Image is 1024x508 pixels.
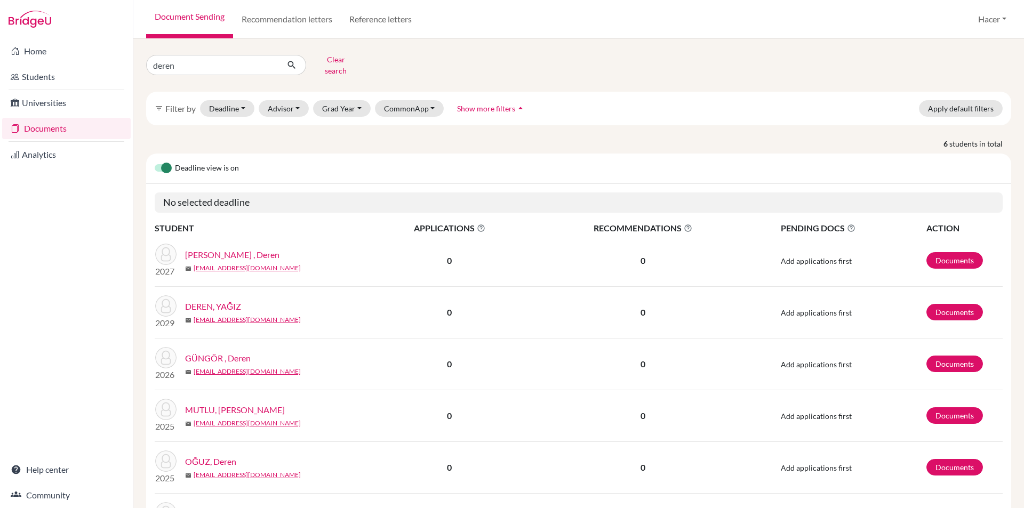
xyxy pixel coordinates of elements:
a: Students [2,66,131,87]
p: 2025 [155,472,177,485]
th: ACTION [926,221,1003,235]
a: Documents [926,304,983,320]
b: 0 [447,359,452,369]
img: MUTLU, Deren Eda [155,399,177,420]
th: STUDENT [155,221,368,235]
span: Add applications first [781,463,852,472]
p: 2029 [155,317,177,329]
i: filter_list [155,104,163,112]
a: Home [2,41,131,62]
button: Show more filtersarrow_drop_up [448,100,535,117]
span: mail [185,421,191,427]
p: 2027 [155,265,177,278]
button: Deadline [200,100,254,117]
span: Add applications first [781,360,852,369]
p: 0 [532,306,755,319]
span: Add applications first [781,308,852,317]
h5: No selected deadline [155,192,1003,213]
img: DEREN, YAĞIZ [155,295,177,317]
button: Apply default filters [919,100,1003,117]
a: [EMAIL_ADDRESS][DOMAIN_NAME] [194,367,301,376]
a: Documents [926,459,983,475]
span: mail [185,472,191,479]
a: Help center [2,459,131,480]
b: 0 [447,410,452,421]
span: Add applications first [781,412,852,421]
img: OĞUZ, Deren [155,450,177,472]
p: 2026 [155,368,177,381]
b: 0 [447,307,452,317]
b: 0 [447,255,452,265]
p: 0 [532,254,755,267]
span: Add applications first [781,256,852,265]
b: 0 [447,462,452,472]
button: Hacer [973,9,1011,29]
button: Clear search [306,51,365,79]
strong: 6 [943,138,949,149]
button: Grad Year [313,100,371,117]
p: 0 [532,358,755,370]
a: Analytics [2,144,131,165]
span: mail [185,369,191,375]
span: PENDING DOCS [781,222,925,235]
p: 2025 [155,420,177,433]
img: BOSTAN , Deren [155,244,177,265]
span: Show more filters [457,104,515,113]
img: GÜNGÖR , Deren [155,347,177,368]
a: [PERSON_NAME] , Deren [185,248,279,261]
img: Bridge-U [9,11,51,28]
a: DEREN, YAĞIZ [185,300,241,313]
a: Documents [926,252,983,269]
a: GÜNGÖR , Deren [185,352,251,365]
a: OĞUZ, Deren [185,455,236,468]
a: [EMAIL_ADDRESS][DOMAIN_NAME] [194,263,301,273]
a: Documents [926,407,983,424]
input: Find student by name... [146,55,278,75]
span: students in total [949,138,1011,149]
button: Advisor [259,100,309,117]
i: arrow_drop_up [515,103,526,114]
span: Deadline view is on [175,162,239,175]
a: [EMAIL_ADDRESS][DOMAIN_NAME] [194,470,301,480]
p: 0 [532,409,755,422]
a: [EMAIL_ADDRESS][DOMAIN_NAME] [194,315,301,325]
span: mail [185,265,191,272]
button: CommonApp [375,100,444,117]
span: Filter by [165,103,196,114]
a: Documents [926,356,983,372]
a: Universities [2,92,131,114]
a: Documents [2,118,131,139]
a: [EMAIL_ADDRESS][DOMAIN_NAME] [194,418,301,428]
span: APPLICATIONS [369,222,531,235]
a: MUTLU, [PERSON_NAME] [185,404,285,416]
a: Community [2,485,131,506]
span: RECOMMENDATIONS [532,222,755,235]
span: mail [185,317,191,324]
p: 0 [532,461,755,474]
